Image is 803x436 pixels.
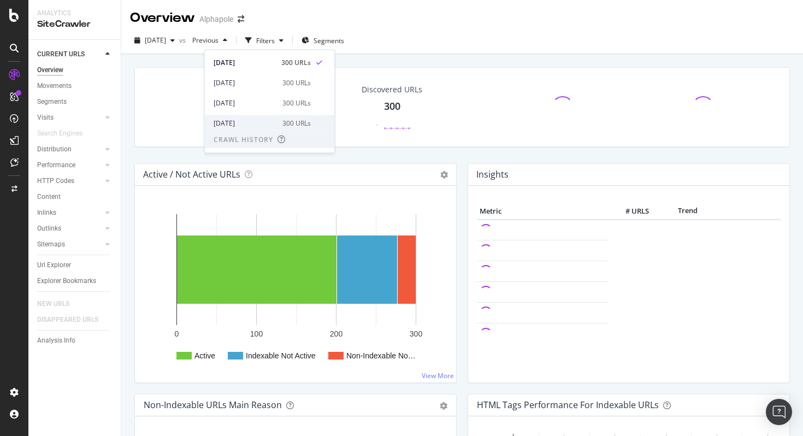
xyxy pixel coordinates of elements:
span: 2025 Aug. 26th [145,36,166,45]
div: NEW URLS [37,298,69,310]
div: 300 [384,99,400,114]
a: Movements [37,80,113,92]
span: vs [179,36,188,45]
div: Movements [37,80,72,92]
a: Search Engines [37,128,93,139]
a: CURRENT URLS [37,49,102,60]
a: Outlinks [37,223,102,234]
th: Trend [652,203,723,220]
a: HTTP Codes [37,175,102,187]
th: # URLS [608,203,652,220]
div: Crawl History [214,135,273,144]
div: SiteCrawler [37,18,112,31]
button: Filters [241,32,288,49]
button: Segments [297,32,349,49]
th: Metric [477,203,608,220]
button: Previous [188,32,232,49]
div: Non-Indexable URLs Main Reason [144,399,282,410]
div: Alphapole [199,14,233,25]
h4: Insights [476,167,509,182]
div: Analytics [37,9,112,18]
a: Url Explorer [37,260,113,271]
div: Filters [256,36,275,45]
a: NEW URLS [37,298,80,310]
span: Previous [188,36,219,45]
div: CURRENT URLS [37,49,85,60]
div: [DATE] [214,57,275,67]
a: Sitemaps [37,239,102,250]
div: 300 URLs [282,98,311,108]
div: 300 URLs [281,57,311,67]
a: Overview [37,64,113,76]
text: Indexable Not Active [246,351,316,360]
div: [DATE] [214,118,276,128]
div: Open Intercom Messenger [766,399,792,425]
a: Visits [37,112,102,123]
h4: Active / Not Active URLs [143,167,240,182]
text: 200 [330,329,343,338]
div: Overview [37,64,63,76]
span: Segments [314,36,344,45]
div: HTML Tags Performance for Indexable URLs [477,399,659,410]
div: Url Explorer [37,260,71,271]
a: Analysis Info [37,335,113,346]
div: [DATE] [214,98,276,108]
text: 0 [175,329,179,338]
text: 100 [250,329,263,338]
text: Non-Indexable No… [346,351,416,360]
div: gear [440,402,447,410]
a: View More [422,371,454,380]
a: Segments [37,96,113,108]
div: Distribution [37,144,72,155]
div: Explorer Bookmarks [37,275,96,287]
div: Discovered URLs [362,84,422,95]
div: 300 URLs [282,78,311,87]
div: Inlinks [37,207,56,219]
div: 300 URLs [282,118,311,128]
a: Distribution [37,144,102,155]
text: 300 [410,329,423,338]
svg: A chart. [144,203,444,374]
div: Overview [130,9,195,27]
i: Options [440,171,448,179]
div: Performance [37,160,75,171]
div: arrow-right-arrow-left [238,15,244,23]
a: DISAPPEARED URLS [37,314,109,326]
text: Active [194,351,215,360]
div: Sitemaps [37,239,65,250]
div: Visits [37,112,54,123]
div: DISAPPEARED URLS [37,314,98,326]
a: Explorer Bookmarks [37,275,113,287]
button: [DATE] [130,32,179,49]
div: Search Engines [37,128,82,139]
div: HTTP Codes [37,175,74,187]
div: [DATE] [214,78,276,87]
div: Analysis Info [37,335,75,346]
div: Segments [37,96,67,108]
a: Inlinks [37,207,102,219]
a: Content [37,191,113,203]
div: Content [37,191,61,203]
a: Performance [37,160,102,171]
div: - [376,120,378,129]
div: Outlinks [37,223,61,234]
